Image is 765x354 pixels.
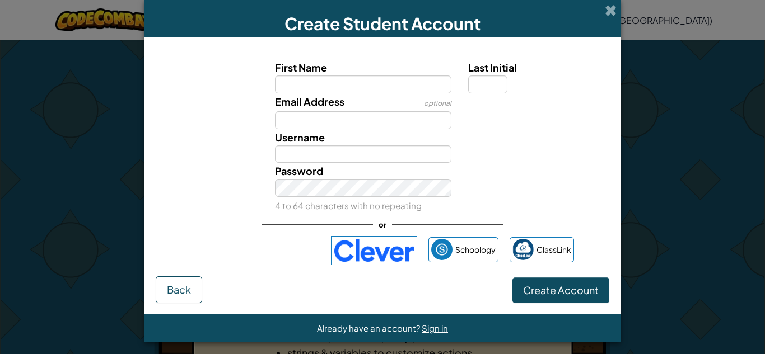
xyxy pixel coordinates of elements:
[455,242,496,258] span: Schoology
[512,277,609,303] button: Create Account
[156,276,202,303] button: Back
[186,238,325,263] iframe: Sign in with Google Button
[537,242,571,258] span: ClassLink
[275,164,323,177] span: Password
[523,284,599,296] span: Create Account
[422,323,448,333] a: Sign in
[167,283,191,296] span: Back
[512,239,534,260] img: classlink-logo-small.png
[331,236,417,265] img: clever-logo-blue.png
[284,13,481,34] span: Create Student Account
[373,216,392,233] span: or
[468,61,517,74] span: Last Initial
[317,323,422,333] span: Already have an account?
[275,95,344,108] span: Email Address
[431,239,453,260] img: schoology.png
[275,61,327,74] span: First Name
[275,200,422,211] small: 4 to 64 characters with no repeating
[275,131,325,144] span: Username
[424,99,451,107] span: optional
